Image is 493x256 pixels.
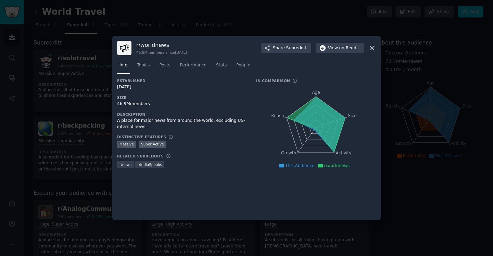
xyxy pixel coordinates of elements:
[216,62,227,68] span: Stats
[117,141,136,148] div: Massive
[136,50,187,55] div: 46.9M members since [DATE]
[135,60,152,74] a: Topics
[117,118,246,130] div: A place for major news from around the world, excluding US-internal news.
[316,43,364,54] button: Viewon Reddit
[137,62,150,68] span: Topics
[138,162,162,167] span: r/ IndiaSpeaks
[336,151,352,156] tspan: Activity
[117,112,246,117] h3: Description
[117,41,131,55] img: worldnews
[117,95,246,100] h3: Size
[328,45,359,51] span: View
[312,90,320,95] tspan: Age
[234,60,253,74] a: People
[281,151,296,156] tspan: Growth
[119,162,131,167] span: r/ news
[348,113,356,118] tspan: Size
[157,60,173,74] a: Posts
[136,41,187,49] h3: r/ worldnews
[261,43,311,54] button: ShareSubreddit
[339,45,359,51] span: on Reddit
[117,60,130,74] a: Info
[117,154,164,158] h3: Related Subreddits
[273,45,306,51] span: Share
[117,84,246,90] div: [DATE]
[139,141,166,148] div: Super Active
[236,62,250,68] span: People
[180,62,206,68] span: Performance
[256,78,290,83] h3: In Comparison
[119,62,127,68] span: Info
[159,62,170,68] span: Posts
[117,78,246,83] h3: Established
[177,60,209,74] a: Performance
[214,60,229,74] a: Stats
[324,163,350,168] span: r/worldnews
[117,101,246,107] div: 46.9M members
[286,45,306,51] span: Subreddit
[117,135,166,139] h3: Distinctive Features
[285,163,315,168] span: This Audience
[271,113,284,118] tspan: Reach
